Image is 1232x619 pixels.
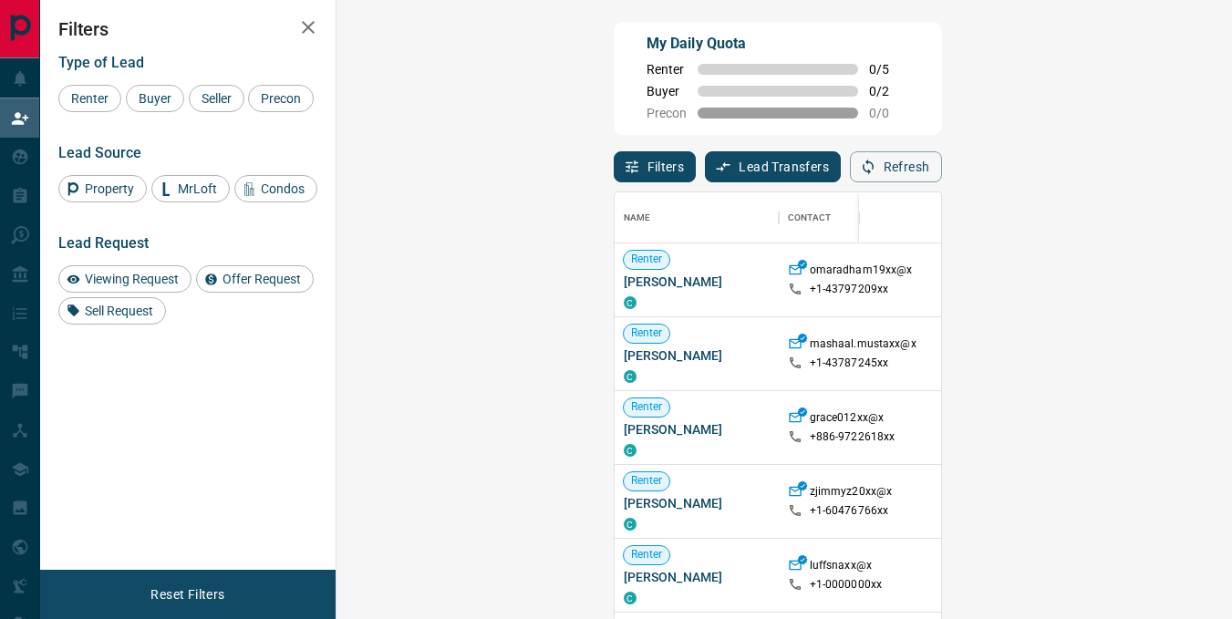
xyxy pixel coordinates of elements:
[624,192,651,243] div: Name
[624,296,637,309] div: condos.ca
[810,484,893,503] p: zjimmyz20xx@x
[624,346,770,365] span: [PERSON_NAME]
[58,297,166,325] div: Sell Request
[869,62,909,77] span: 0 / 5
[78,304,160,318] span: Sell Request
[779,192,925,243] div: Contact
[614,151,697,182] button: Filters
[869,84,909,98] span: 0 / 2
[647,33,909,55] p: My Daily Quota
[624,518,637,531] div: condos.ca
[58,85,121,112] div: Renter
[810,356,889,371] p: +1- 43787245xx
[171,181,223,196] span: MrLoft
[705,151,841,182] button: Lead Transfers
[647,62,687,77] span: Renter
[624,592,637,604] div: condos.ca
[248,85,314,112] div: Precon
[126,85,184,112] div: Buyer
[189,85,244,112] div: Seller
[624,399,670,415] span: Renter
[810,336,916,356] p: mashaal.mustaxx@x
[615,192,779,243] div: Name
[196,265,314,293] div: Offer Request
[58,234,149,252] span: Lead Request
[810,558,872,577] p: luffsnaxx@x
[624,568,770,586] span: [PERSON_NAME]
[78,181,140,196] span: Property
[624,273,770,291] span: [PERSON_NAME]
[58,175,147,202] div: Property
[624,252,670,267] span: Renter
[58,54,144,71] span: Type of Lead
[624,473,670,489] span: Renter
[195,91,238,106] span: Seller
[810,282,889,297] p: +1- 43797209xx
[850,151,942,182] button: Refresh
[624,420,770,438] span: [PERSON_NAME]
[788,192,832,243] div: Contact
[58,18,317,40] h2: Filters
[151,175,230,202] div: MrLoft
[78,272,185,286] span: Viewing Request
[132,91,178,106] span: Buyer
[58,265,192,293] div: Viewing Request
[647,84,687,98] span: Buyer
[624,547,670,562] span: Renter
[810,577,883,593] p: +1- 0000000xx
[65,91,115,106] span: Renter
[624,444,637,457] div: condos.ca
[624,325,670,341] span: Renter
[58,144,141,161] span: Lead Source
[647,106,687,120] span: Precon
[810,410,885,429] p: grace012xx@x
[254,91,307,106] span: Precon
[139,579,236,610] button: Reset Filters
[216,272,307,286] span: Offer Request
[810,503,889,519] p: +1- 60476766xx
[624,494,770,512] span: [PERSON_NAME]
[810,429,896,445] p: +886- 9722618xx
[624,370,637,383] div: condos.ca
[254,181,311,196] span: Condos
[869,106,909,120] span: 0 / 0
[234,175,317,202] div: Condos
[810,263,913,282] p: omaradham19xx@x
